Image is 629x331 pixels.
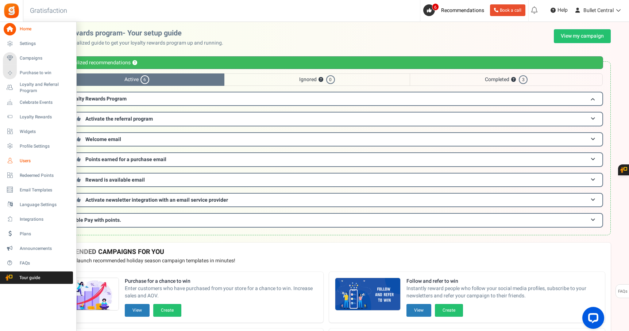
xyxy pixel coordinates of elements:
img: Recommended Campaigns [54,278,119,311]
span: Activate the referral program [85,115,153,123]
span: Integrations [20,216,71,222]
span: Recommendations [441,7,484,14]
button: ? [132,61,137,65]
span: Email Templates [20,187,71,193]
a: Help [548,4,571,16]
span: Instantly reward people who follow your social media profiles, subscribe to your newsletters and ... [406,285,599,300]
a: View my campaign [554,29,611,43]
span: Celebrate Events [20,99,71,106]
button: View [125,304,150,317]
span: Loyalty Rewards Program [67,95,127,103]
span: Announcements [20,246,71,252]
span: Help [556,7,568,14]
a: Redeemed Points [3,169,73,182]
button: View [406,304,431,317]
a: Purchase to win [3,67,73,79]
button: ? [319,77,323,82]
a: Announcements [3,242,73,255]
span: Widgets [20,129,71,135]
strong: Purchase for a chance to win [125,278,317,285]
h2: Loyalty rewards program- Your setup guide [42,29,229,37]
span: Welcome email [85,136,121,143]
a: Home [3,23,73,35]
a: Profile Settings [3,140,73,152]
span: Tour guide [3,275,54,281]
a: Email Templates [3,184,73,196]
a: Loyalty Rewards [3,111,73,123]
span: Ignored [224,73,410,86]
h3: Gratisfaction [22,4,75,18]
a: Plans [3,228,73,240]
span: Campaigns [20,55,71,61]
span: Completed [410,73,603,86]
button: Create [153,304,181,317]
a: Loyalty and Referral Program [3,81,73,94]
img: Gratisfaction [3,3,20,19]
span: FAQs [20,260,71,266]
span: 6 [140,75,149,84]
h4: RECOMMENDED CAMPAIGNS FOR YOU [47,248,605,256]
span: Profile Settings [20,143,71,149]
span: Purchase to win [20,70,71,76]
a: Book a call [490,4,525,16]
button: ? [511,77,516,82]
span: Users [20,158,71,164]
span: Loyalty and Referral Program [20,81,73,94]
span: 3 [519,75,528,84]
span: Plans [20,231,71,237]
a: Language Settings [3,198,73,211]
a: Widgets [3,125,73,138]
span: Bullet Central [583,7,614,14]
a: 6 Recommendations [423,4,487,16]
img: Recommended Campaigns [335,278,400,311]
p: Use this personalized guide to get your loyalty rewards program up and running. [42,39,229,47]
a: Campaigns [3,52,73,65]
span: Active [49,73,224,86]
span: Home [20,26,71,32]
span: Points earned for a purchase email [85,156,166,163]
div: Personalized recommendations [49,56,603,69]
span: Enable Pay with points. [67,216,121,224]
span: Language Settings [20,202,71,208]
span: 6 [432,3,439,11]
strong: Follow and refer to win [406,278,599,285]
a: Users [3,155,73,167]
span: Reward is available email [85,176,145,184]
span: FAQs [618,285,628,298]
a: Celebrate Events [3,96,73,109]
p: Preview and launch recommended holiday season campaign templates in minutes! [47,257,605,265]
span: Activate newsletter integration with an email service provider [85,196,228,204]
span: Enter customers who have purchased from your store for a chance to win. Increase sales and AOV. [125,285,317,300]
span: Loyalty Rewards [20,114,71,120]
a: FAQs [3,257,73,269]
span: Settings [20,41,71,47]
button: Create [435,304,463,317]
a: Integrations [3,213,73,225]
a: Settings [3,38,73,50]
span: Redeemed Points [20,172,71,179]
span: 0 [326,75,335,84]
